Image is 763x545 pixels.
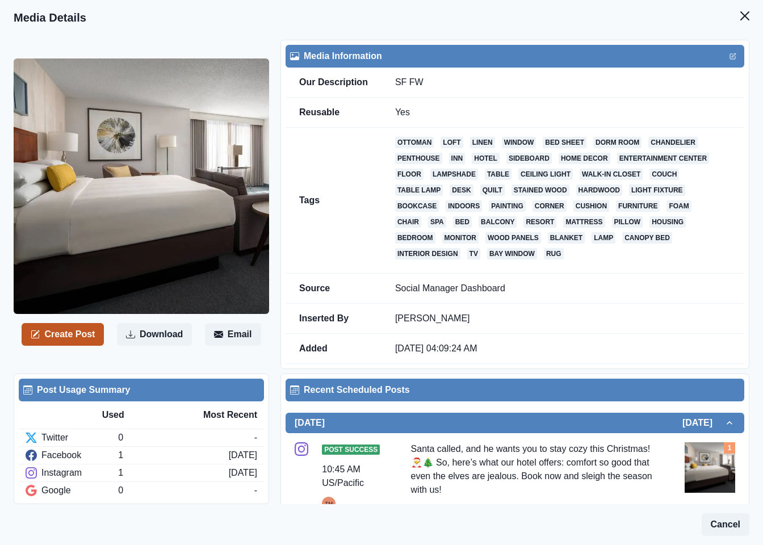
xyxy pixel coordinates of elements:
[467,248,480,259] a: tv
[523,216,556,228] a: resort
[685,442,735,493] img: bfulfxpeafgubblaey7m
[487,248,537,259] a: bay window
[450,185,473,196] a: desk
[395,185,443,196] a: table lamp
[118,448,228,462] div: 1
[648,137,698,148] a: chandelier
[726,49,740,63] button: Edit
[489,200,525,212] a: painting
[118,484,254,497] div: 0
[612,216,643,228] a: pillow
[441,137,463,148] a: loft
[286,98,381,128] td: Reusable
[430,169,478,180] a: lampshade
[290,383,740,397] div: Recent Scheduled Posts
[381,334,744,364] td: [DATE] 04:09:24 AM
[381,68,744,98] td: SF FW
[395,216,421,228] a: chair
[286,274,381,304] td: Source
[442,232,479,244] a: monitor
[118,466,228,480] div: 1
[26,466,118,480] div: Instagram
[286,334,381,364] td: Added
[286,68,381,98] td: Our Description
[724,442,735,454] div: Total Media Attached
[102,408,180,422] div: Used
[649,169,679,180] a: couch
[23,383,259,397] div: Post Usage Summary
[446,200,482,212] a: indoors
[666,200,691,212] a: foam
[395,232,435,244] a: bedroom
[395,137,434,148] a: ottoman
[26,448,118,462] div: Facebook
[295,417,325,428] h2: [DATE]
[544,248,564,259] a: rug
[26,431,118,445] div: Twitter
[629,185,685,196] a: light fixture
[118,431,254,445] div: 0
[254,484,257,497] div: -
[395,169,424,180] a: floor
[286,304,381,334] td: Inserted By
[548,232,585,244] a: blanket
[254,431,257,445] div: -
[480,185,505,196] a: quilt
[573,200,609,212] a: cushion
[117,323,192,346] button: Download
[702,513,749,536] button: Cancel
[26,484,118,497] div: Google
[395,200,439,212] a: bookcase
[14,58,269,314] img: bfulfxpeafgubblaey7m
[682,417,724,428] h2: [DATE]
[485,232,541,244] a: wood panels
[563,216,605,228] a: mattress
[453,216,472,228] a: bed
[512,185,569,196] a: stained wood
[616,200,660,212] a: furniture
[322,445,380,455] span: Post Success
[395,248,460,259] a: interior design
[580,169,643,180] a: walk-in closet
[395,283,731,294] p: Social Manager Dashboard
[325,497,333,510] div: Tony Manalo
[559,153,610,164] a: home decor
[428,216,446,228] a: spa
[593,137,642,148] a: dorm room
[286,128,381,274] td: Tags
[22,323,104,346] button: Create Post
[518,169,573,180] a: ceiling light
[179,408,257,422] div: Most Recent
[543,137,586,148] a: bed sheet
[449,153,466,164] a: inn
[506,153,552,164] a: sideboard
[576,185,622,196] a: hardwood
[229,448,257,462] div: [DATE]
[322,463,379,490] div: 10:45 AM US/Pacific
[286,413,744,433] button: [DATE][DATE]
[485,169,512,180] a: table
[472,153,500,164] a: hotel
[592,232,615,244] a: lamp
[502,137,536,148] a: window
[479,216,517,228] a: balcony
[733,5,756,27] button: Close
[617,153,709,164] a: entertainment center
[290,49,740,63] div: Media Information
[229,466,257,480] div: [DATE]
[622,232,672,244] a: canopy bed
[533,200,567,212] a: corner
[205,323,261,346] button: Email
[381,98,744,128] td: Yes
[411,442,653,524] div: Santa called, and he wants you to stay cozy this Christmas! 🎅🎄 So, here’s what our hotel offers: ...
[470,137,495,148] a: linen
[395,313,470,323] a: [PERSON_NAME]
[395,153,442,164] a: penthouse
[649,216,686,228] a: housing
